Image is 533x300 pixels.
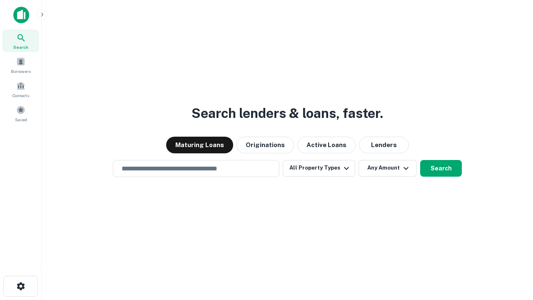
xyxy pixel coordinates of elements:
[2,30,39,52] a: Search
[359,160,417,177] button: Any Amount
[491,233,533,273] iframe: Chat Widget
[13,44,28,50] span: Search
[297,137,356,153] button: Active Loans
[192,103,383,123] h3: Search lenders & loans, faster.
[11,68,31,75] span: Borrowers
[2,54,39,76] a: Borrowers
[2,102,39,125] a: Saved
[359,137,409,153] button: Lenders
[15,116,27,123] span: Saved
[166,137,233,153] button: Maturing Loans
[12,92,29,99] span: Contacts
[420,160,462,177] button: Search
[237,137,294,153] button: Originations
[13,7,29,23] img: capitalize-icon.png
[283,160,355,177] button: All Property Types
[2,78,39,100] a: Contacts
